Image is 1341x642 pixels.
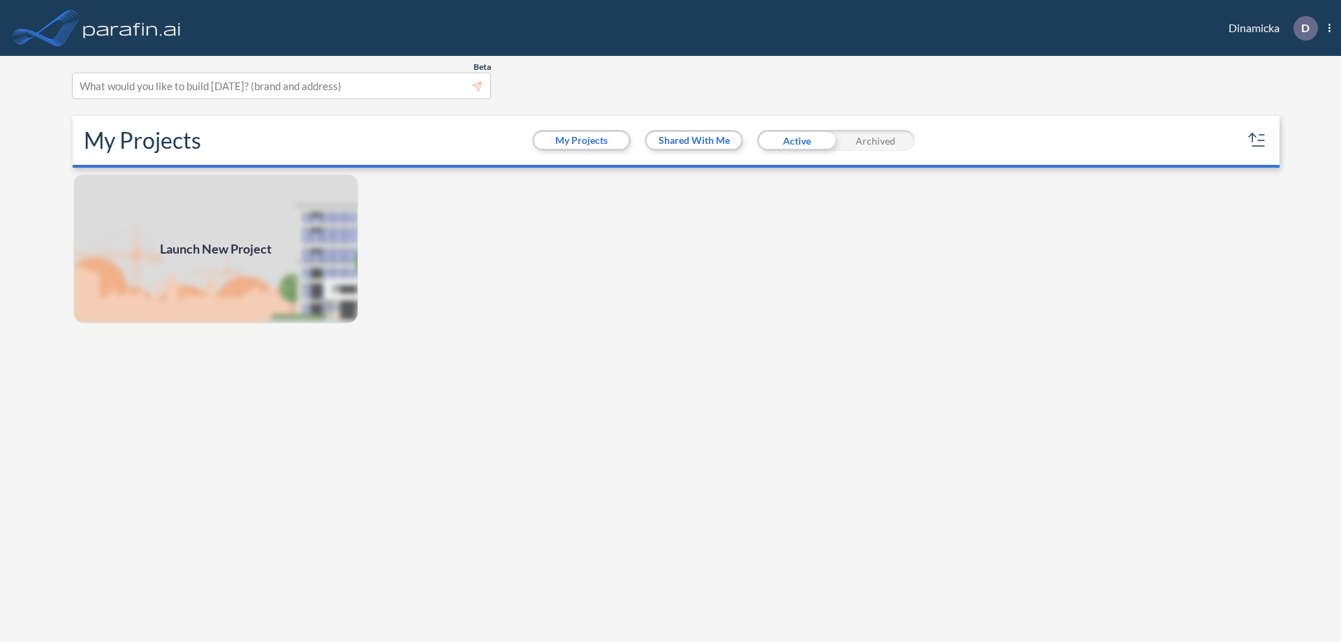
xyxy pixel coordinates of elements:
[160,240,272,258] span: Launch New Project
[474,61,491,73] span: Beta
[1246,129,1268,152] button: sort
[73,173,359,324] a: Launch New Project
[534,132,629,149] button: My Projects
[84,127,201,154] h2: My Projects
[1301,22,1310,34] p: D
[1208,16,1331,41] div: Dinamicka
[836,130,915,151] div: Archived
[80,14,184,42] img: logo
[757,130,836,151] div: Active
[647,132,741,149] button: Shared With Me
[73,173,359,324] img: add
